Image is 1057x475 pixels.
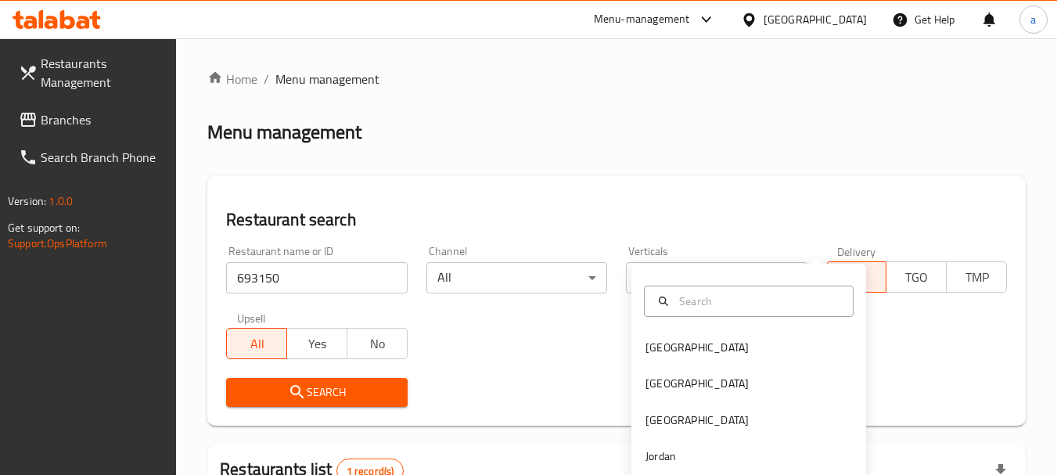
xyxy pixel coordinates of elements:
button: All [826,261,887,293]
a: Search Branch Phone [6,139,177,176]
span: Branches [41,110,164,129]
div: Jordan [645,448,676,465]
a: Restaurants Management [6,45,177,101]
div: All [626,262,807,293]
span: TMP [953,266,1001,289]
span: Get support on: [8,218,80,238]
span: Search Branch Phone [41,148,164,167]
label: Delivery [837,246,876,257]
a: Support.OpsPlatform [8,233,107,254]
div: [GEOGRAPHIC_DATA] [645,339,749,356]
label: Upsell [237,312,266,323]
span: Restaurants Management [41,54,164,92]
h2: Menu management [207,120,361,145]
button: Yes [286,328,347,359]
div: [GEOGRAPHIC_DATA] [645,375,749,392]
h2: Restaurant search [226,208,1007,232]
div: Menu-management [594,10,690,29]
div: All [426,262,607,293]
div: [GEOGRAPHIC_DATA] [764,11,867,28]
input: Search [673,293,843,310]
span: Menu management [275,70,379,88]
span: Version: [8,191,46,211]
input: Search for restaurant name or ID.. [226,262,407,293]
span: All [233,333,281,355]
button: No [347,328,408,359]
span: TGO [893,266,940,289]
button: Search [226,378,407,407]
button: TMP [946,261,1007,293]
a: Home [207,70,257,88]
span: Search [239,383,394,402]
button: All [226,328,287,359]
span: Yes [293,333,341,355]
span: No [354,333,401,355]
li: / [264,70,269,88]
div: [GEOGRAPHIC_DATA] [645,412,749,429]
a: Branches [6,101,177,139]
span: 1.0.0 [49,191,73,211]
span: a [1030,11,1036,28]
nav: breadcrumb [207,70,1026,88]
button: TGO [886,261,947,293]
